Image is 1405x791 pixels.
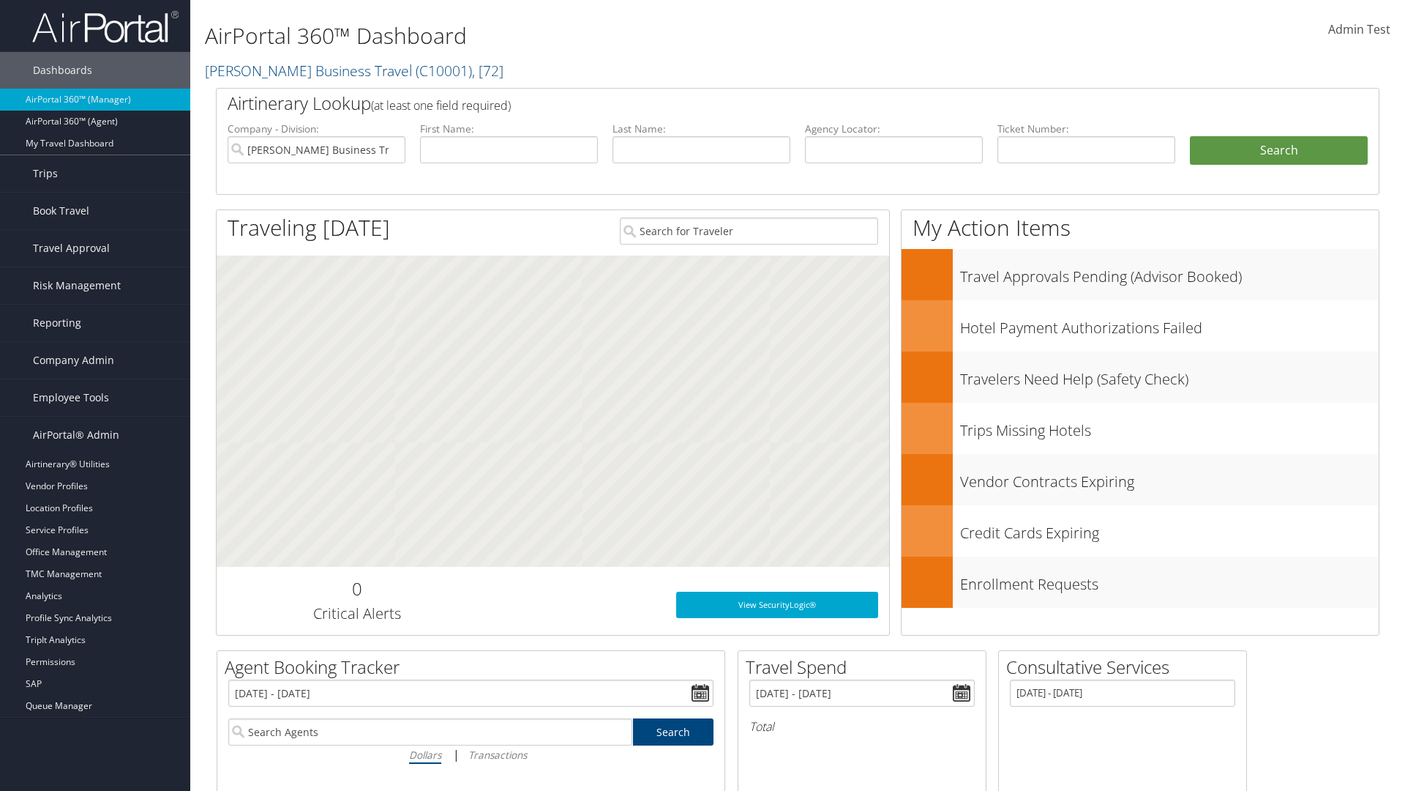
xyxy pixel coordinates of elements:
[228,576,486,601] h2: 0
[33,52,92,89] span: Dashboards
[749,718,975,735] h6: Total
[746,655,986,680] h2: Travel Spend
[960,464,1379,492] h3: Vendor Contracts Expiring
[902,249,1379,300] a: Travel Approvals Pending (Advisor Booked)
[620,218,878,245] input: Search for Traveler
[420,122,598,136] label: First Name:
[633,718,714,746] a: Search
[33,417,119,453] span: AirPortal® Admin
[960,413,1379,441] h3: Trips Missing Hotels
[902,557,1379,608] a: Enrollment Requests
[902,403,1379,454] a: Trips Missing Hotels
[468,748,527,762] i: Transactions
[33,379,109,416] span: Employee Tools
[228,718,632,746] input: Search Agents
[472,61,503,81] span: , [ 72 ]
[228,91,1271,116] h2: Airtinerary Lookup
[902,505,1379,557] a: Credit Cards Expiring
[960,516,1379,543] h3: Credit Cards Expiring
[409,748,441,762] i: Dollars
[33,267,121,304] span: Risk Management
[1190,136,1368,166] button: Search
[205,61,503,81] a: [PERSON_NAME] Business Travel
[1328,21,1390,37] span: Admin Test
[228,122,405,136] label: Company - Division:
[960,362,1379,390] h3: Travelers Need Help (Safety Check)
[33,230,110,267] span: Travel Approval
[960,567,1379,595] h3: Enrollment Requests
[33,193,89,229] span: Book Travel
[32,10,179,44] img: airportal-logo.png
[612,122,790,136] label: Last Name:
[33,155,58,192] span: Trips
[225,655,724,680] h2: Agent Booking Tracker
[371,97,511,114] span: (at least one field required)
[805,122,983,136] label: Agency Locator:
[228,212,390,243] h1: Traveling [DATE]
[902,352,1379,403] a: Travelers Need Help (Safety Check)
[1006,655,1246,680] h2: Consultative Services
[676,592,878,618] a: View SecurityLogic®
[1328,7,1390,53] a: Admin Test
[33,342,114,379] span: Company Admin
[416,61,472,81] span: ( C10001 )
[997,122,1175,136] label: Ticket Number:
[902,300,1379,352] a: Hotel Payment Authorizations Failed
[205,21,995,51] h1: AirPortal 360™ Dashboard
[33,305,81,341] span: Reporting
[228,746,713,764] div: |
[902,454,1379,505] a: Vendor Contracts Expiring
[960,259,1379,287] h3: Travel Approvals Pending (Advisor Booked)
[960,311,1379,338] h3: Hotel Payment Authorizations Failed
[902,212,1379,243] h1: My Action Items
[228,604,486,624] h3: Critical Alerts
